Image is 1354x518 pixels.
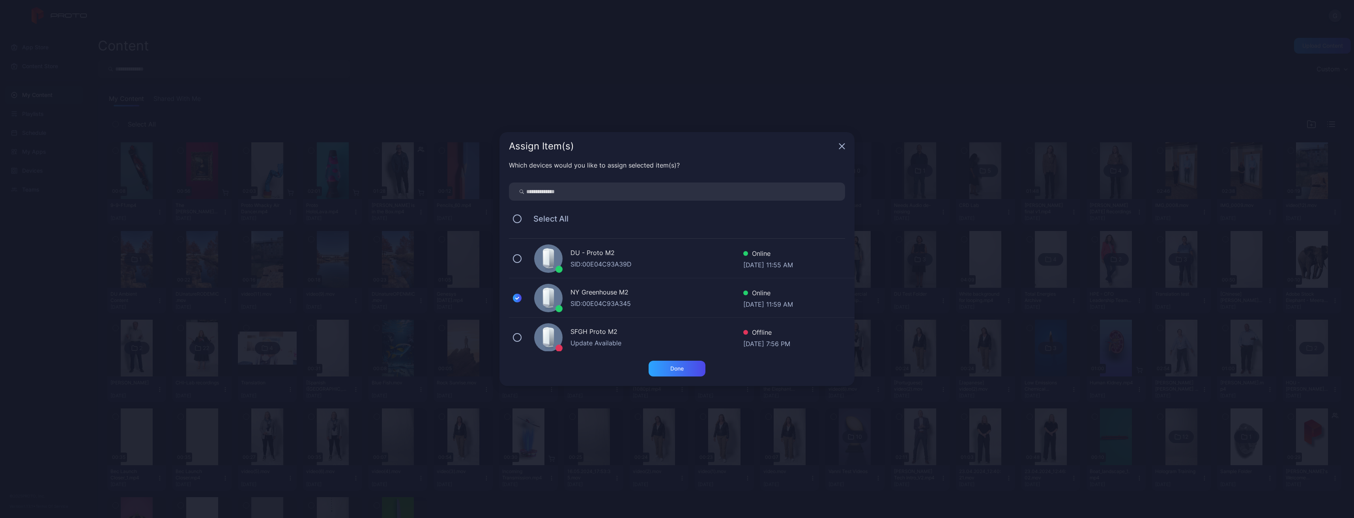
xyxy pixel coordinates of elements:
div: [DATE] 11:55 AM [743,260,793,268]
div: NY Greenhouse M2 [570,287,743,299]
div: Online [743,249,793,260]
button: Done [649,361,705,376]
div: Update Available [570,338,743,348]
div: Assign Item(s) [509,142,836,151]
span: Select All [526,214,569,224]
div: SID: 00E04C93A39D [570,259,743,269]
div: Online [743,288,793,300]
div: Done [670,365,684,372]
div: [DATE] 11:59 AM [743,300,793,307]
div: Which devices would you like to assign selected item(s)? [509,160,845,170]
div: DU - Proto M2 [570,248,743,259]
div: SFGH Proto M2 [570,327,743,338]
div: SID: 00E04C93A345 [570,299,743,308]
div: Offline [743,328,790,339]
div: [DATE] 7:56 PM [743,339,790,347]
